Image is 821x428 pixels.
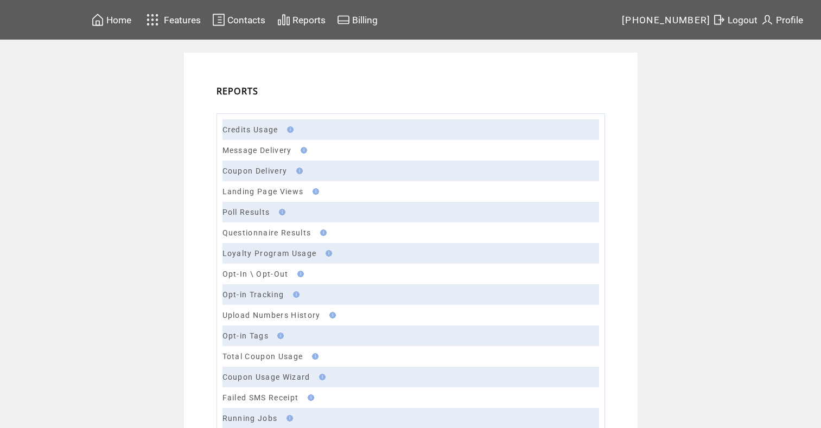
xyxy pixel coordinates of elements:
a: Billing [335,11,379,28]
a: Loyalty Program Usage [222,249,317,258]
img: help.gif [322,250,332,257]
img: help.gif [284,126,294,133]
span: Features [164,15,201,25]
a: Opt-in Tags [222,331,269,340]
img: help.gif [283,415,293,421]
img: help.gif [309,188,319,195]
img: help.gif [326,312,336,318]
img: help.gif [276,209,285,215]
span: Reports [292,15,326,25]
a: Upload Numbers History [222,311,321,320]
img: help.gif [309,353,319,360]
img: exit.svg [712,13,725,27]
a: Home [90,11,133,28]
img: features.svg [143,11,162,29]
a: Running Jobs [222,414,278,423]
a: Contacts [211,11,267,28]
a: Questionnaire Results [222,228,311,237]
img: chart.svg [277,13,290,27]
a: Reports [276,11,327,28]
img: help.gif [317,229,327,236]
img: profile.svg [761,13,774,27]
a: Features [142,9,203,30]
a: Opt-In \ Opt-Out [222,270,289,278]
img: help.gif [316,374,326,380]
a: Failed SMS Receipt [222,393,299,402]
a: Landing Page Views [222,187,304,196]
span: Profile [776,15,803,25]
a: Credits Usage [222,125,278,134]
img: help.gif [297,147,307,154]
a: Coupon Delivery [222,167,288,175]
span: Logout [728,15,758,25]
img: help.gif [304,394,314,401]
span: [PHONE_NUMBER] [622,15,711,25]
img: creidtcard.svg [337,13,350,27]
a: Profile [759,11,805,28]
img: home.svg [91,13,104,27]
span: Home [106,15,131,25]
span: Billing [352,15,378,25]
img: contacts.svg [212,13,225,27]
img: help.gif [274,333,284,339]
a: Total Coupon Usage [222,352,303,361]
a: Coupon Usage Wizard [222,373,310,381]
img: help.gif [293,168,303,174]
a: Logout [711,11,759,28]
a: Opt-in Tracking [222,290,284,299]
img: help.gif [290,291,300,298]
a: Message Delivery [222,146,292,155]
span: REPORTS [217,85,259,97]
img: help.gif [294,271,304,277]
span: Contacts [227,15,265,25]
a: Poll Results [222,208,270,216]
